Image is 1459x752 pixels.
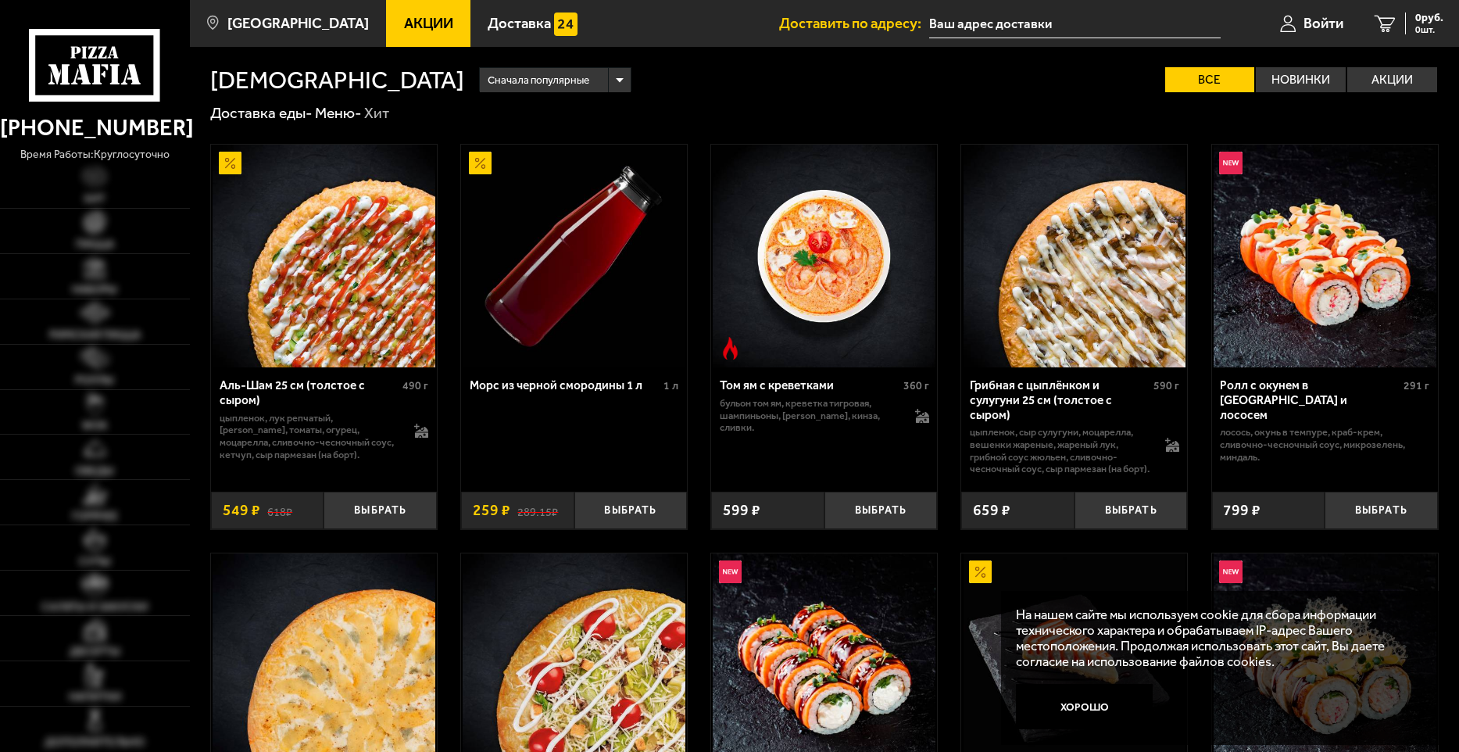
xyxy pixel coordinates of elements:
[470,378,660,393] div: Морс из черной смородины 1 л
[779,16,929,31] span: Доставить по адресу:
[1212,145,1438,367] a: НовинкаРолл с окунем в темпуре и лососем
[220,412,399,460] p: цыпленок, лук репчатый, [PERSON_NAME], томаты, огурец, моцарелла, сливочно-чесночный соус, кетчуп...
[473,503,510,517] span: 259 ₽
[84,194,105,205] span: Хит
[554,13,577,35] img: 15daf4d41897b9f0e9f617042186c801.svg
[227,16,369,31] span: [GEOGRAPHIC_DATA]
[45,737,145,748] span: Дополнительно
[1075,492,1188,529] button: Выбрать
[469,152,492,174] img: Акционный
[1404,379,1429,392] span: 291 г
[364,103,389,123] div: Хит
[1325,492,1438,529] button: Выбрать
[719,337,742,360] img: Острое блюдо
[82,421,108,432] span: WOK
[211,145,437,367] a: АкционныйАль-Шам 25 см (толстое с сыром)
[824,492,938,529] button: Выбрать
[1220,378,1400,422] div: Ролл с окунем в [GEOGRAPHIC_DATA] и лососем
[517,503,558,517] s: 289.15 ₽
[711,145,937,367] a: Острое блюдоТом ям с креветками
[210,104,313,122] a: Доставка еды-
[723,503,760,517] span: 599 ₽
[1415,13,1443,23] span: 0 руб.
[719,560,742,583] img: Новинка
[315,104,362,122] a: Меню-
[574,492,688,529] button: Выбрать
[1415,25,1443,34] span: 0 шт.
[1214,145,1436,367] img: Ролл с окунем в темпуре и лососем
[973,503,1010,517] span: 659 ₽
[75,375,114,386] span: Роллы
[488,16,551,31] span: Доставка
[72,285,117,295] span: Наборы
[69,692,121,703] span: Напитки
[223,503,260,517] span: 549 ₽
[1256,67,1346,92] label: Новинки
[220,378,399,407] div: Аль-Шам 25 см (толстое с сыром)
[219,152,241,174] img: Акционный
[1219,152,1242,174] img: Новинка
[1016,684,1153,729] button: Хорошо
[324,492,437,529] button: Выбрать
[720,378,899,393] div: Том ям с креветками
[70,646,120,657] span: Десерты
[79,557,111,568] span: Супы
[402,379,428,392] span: 490 г
[461,145,687,367] a: АкционныйМорс из черной смородины 1 л
[1223,503,1261,517] span: 799 ₽
[713,145,935,367] img: Том ям с креветками
[1347,67,1437,92] label: Акции
[663,379,678,392] span: 1 л
[903,379,929,392] span: 360 г
[75,466,114,477] span: Обеды
[76,239,114,250] span: Пицца
[488,66,589,95] span: Сначала популярные
[72,511,118,522] span: Горячее
[213,145,435,367] img: Аль-Шам 25 см (толстое с сыром)
[970,426,1150,474] p: цыпленок, сыр сулугуни, моцарелла, вешенки жареные, жареный лук, грибной соус Жюльен, сливочно-че...
[463,145,685,367] img: Морс из черной смородины 1 л
[929,9,1221,38] input: Ваш адрес доставки
[964,145,1186,367] img: Грибная с цыплёнком и сулугуни 25 см (толстое с сыром)
[961,145,1187,367] a: Грибная с цыплёнком и сулугуни 25 см (толстое с сыром)
[720,397,899,434] p: бульон том ям, креветка тигровая, шампиньоны, [PERSON_NAME], кинза, сливки.
[1165,67,1255,92] label: Все
[210,68,464,92] h1: [DEMOGRAPHIC_DATA]
[1303,16,1343,31] span: Войти
[1016,607,1414,670] p: На нашем сайте мы используем cookie для сбора информации технического характера и обрабатываем IP...
[49,330,141,341] span: Римская пицца
[969,560,992,583] img: Акционный
[404,16,453,31] span: Акции
[1219,560,1242,583] img: Новинка
[1220,426,1429,463] p: лосось, окунь в темпуре, краб-крем, сливочно-чесночный соус, микрозелень, миндаль.
[267,503,292,517] s: 618 ₽
[41,602,148,613] span: Салаты и закуски
[1153,379,1179,392] span: 590 г
[970,378,1150,422] div: Грибная с цыплёнком и сулугуни 25 см (толстое с сыром)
